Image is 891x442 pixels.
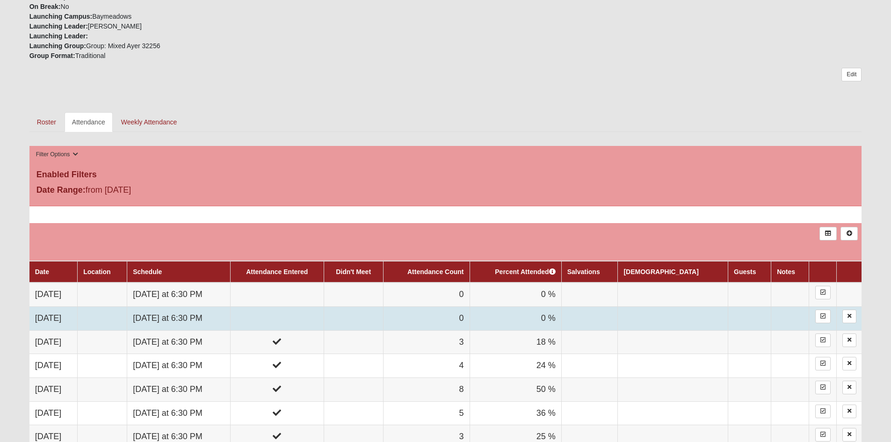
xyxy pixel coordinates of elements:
td: 50 % [470,377,561,401]
strong: Group Format: [29,52,75,59]
td: [DATE] [29,354,78,378]
h4: Enabled Filters [36,170,855,180]
a: Attendance [65,112,113,132]
a: Location [83,268,110,275]
a: Delete [842,310,856,323]
a: Delete [842,333,856,347]
td: 0 % [470,306,561,330]
a: Schedule [133,268,162,275]
td: [DATE] at 6:30 PM [127,306,231,330]
a: Roster [29,112,64,132]
td: [DATE] at 6:30 PM [127,354,231,378]
strong: Launching Leader: [29,32,88,40]
div: from [DATE] [29,184,307,199]
td: [DATE] [29,377,78,401]
a: Date [35,268,49,275]
td: [DATE] at 6:30 PM [127,377,231,401]
a: Delete [842,381,856,394]
th: [DEMOGRAPHIC_DATA] [618,261,728,283]
td: [DATE] at 6:30 PM [127,330,231,354]
td: 4 [383,354,470,378]
td: 0 [383,306,470,330]
td: 8 [383,377,470,401]
a: Attendance Count [407,268,464,275]
td: 0 % [470,283,561,306]
a: Attendance Entered [246,268,308,275]
td: [DATE] [29,306,78,330]
strong: Launching Leader: [29,22,88,30]
a: Enter Attendance [815,333,831,347]
th: Salvations [561,261,618,283]
td: [DATE] [29,330,78,354]
td: 36 % [470,401,561,425]
a: Alt+N [840,227,858,240]
a: Enter Attendance [815,286,831,299]
a: Enter Attendance [815,357,831,370]
strong: Launching Group: [29,42,86,50]
td: 3 [383,330,470,354]
a: Weekly Attendance [114,112,185,132]
a: Notes [777,268,795,275]
a: Enter Attendance [815,310,831,323]
a: Didn't Meet [336,268,371,275]
td: [DATE] at 6:30 PM [127,401,231,425]
th: Guests [728,261,771,283]
a: Enter Attendance [815,405,831,418]
td: [DATE] [29,283,78,306]
td: [DATE] [29,401,78,425]
strong: On Break: [29,3,61,10]
td: [DATE] at 6:30 PM [127,283,231,306]
strong: Launching Campus: [29,13,93,20]
a: Delete [842,357,856,370]
a: Percent Attended [495,268,555,275]
label: Date Range: [36,184,86,196]
a: Edit [841,68,862,81]
td: 24 % [470,354,561,378]
td: 5 [383,401,470,425]
td: 18 % [470,330,561,354]
a: Delete [842,405,856,418]
button: Filter Options [33,150,81,159]
a: Export to Excel [819,227,837,240]
a: Enter Attendance [815,381,831,394]
td: 0 [383,283,470,306]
